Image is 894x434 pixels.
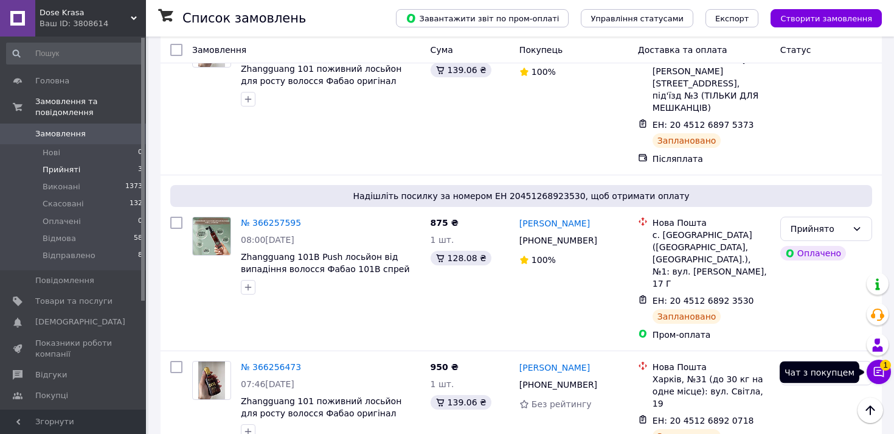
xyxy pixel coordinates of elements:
div: Оплачено [780,246,846,261]
span: ЕН: 20 4512 6892 0718 [653,416,754,425]
span: [DEMOGRAPHIC_DATA] [35,317,125,327]
span: Виконані [43,181,80,192]
span: Cума [431,45,453,55]
span: 07:46[DATE] [241,379,294,389]
span: Створити замовлення [780,14,872,23]
a: Створити замовлення [758,13,882,23]
h1: Список замовлень [182,11,306,26]
span: Замовлення та повідомлення [35,96,146,118]
div: Пром-оплата [653,329,771,341]
button: Управління статусами [581,9,693,27]
span: Замовлення [35,128,86,139]
span: Управління статусами [591,14,684,23]
a: [PERSON_NAME] [519,217,590,229]
span: 0 [138,216,142,227]
input: Пошук [6,43,144,65]
a: Zhangguang 101B Push лосьйон від випадіння волосся Фабао 101B спрей оригінал 100 мл [241,252,410,286]
span: ЕН: 20 4512 6897 5373 [653,120,754,130]
span: Нові [43,147,60,158]
button: Наверх [858,397,883,423]
span: Скасовані [43,198,84,209]
a: Zhangguang 101 поживний лосьйон для росту волосся Фабао оригінал [241,64,401,86]
span: 100% [532,67,556,77]
span: 1 шт. [431,379,454,389]
div: 139.06 ₴ [431,63,491,77]
span: Dose Krasa [40,7,131,18]
a: [PERSON_NAME] [519,362,590,374]
span: 1373 [125,181,142,192]
div: Заплановано [653,133,721,148]
span: 100% [532,255,556,265]
a: № 366257595 [241,218,301,228]
span: Покупець [519,45,563,55]
span: Замовлення [192,45,246,55]
div: [PHONE_NUMBER] [517,232,600,249]
span: Експорт [715,14,749,23]
span: ЕН: 20 4512 6892 3530 [653,296,754,306]
span: Товари та послуги [35,296,113,307]
span: Статус [780,45,811,55]
span: Надішліть посилку за номером ЕН 20451268923530, щоб отримати оплату [175,190,867,202]
span: Доставка та оплата [638,45,727,55]
span: 1 шт. [431,235,454,245]
img: Фото товару [193,217,230,255]
span: 3 [138,164,142,175]
span: 08:00[DATE] [241,235,294,245]
span: Показники роботи компанії [35,338,113,360]
span: Головна [35,75,69,86]
span: Повідомлення [35,275,94,286]
button: Чат з покупцем1 [867,360,891,384]
span: 950 ₴ [431,362,459,372]
span: Прийняті [43,164,80,175]
div: 139.06 ₴ [431,395,491,410]
div: Післяплата [653,153,771,165]
a: Фото товару [192,217,231,256]
span: 132 [130,198,142,209]
span: Завантажити звіт по пром-оплаті [406,13,559,24]
span: Відправлено [43,250,95,261]
a: Zhangguang 101 поживний лосьйон для росту волосся Фабао оригінал [241,396,401,418]
div: [PERSON_NAME], Поштомат №2309: вул. [PERSON_NAME][STREET_ADDRESS], під'їзд №3 (ТІЛЬКИ ДЛЯ МЕШКАНЦІВ) [653,41,771,114]
div: Заплановано [653,309,721,324]
span: 8 [138,250,142,261]
span: Оплачені [43,216,81,227]
span: 58 [134,233,142,244]
div: Нова Пошта [653,217,771,229]
a: Фото товару [192,361,231,400]
a: № 366256473 [241,362,301,372]
span: 1 [880,360,891,371]
span: Відгуки [35,369,67,380]
img: Фото товару [198,362,225,399]
span: Без рейтингу [532,399,592,409]
span: 0 [138,147,142,158]
div: Прийнято [791,222,847,236]
div: Чат з покупцем [780,362,859,383]
div: Харків, №31 (до 30 кг на одне місце): вул. Світла, 19 [653,373,771,410]
span: Відмова [43,233,76,244]
div: с. [GEOGRAPHIC_DATA] ([GEOGRAPHIC_DATA], [GEOGRAPHIC_DATA].), №1: вул. [PERSON_NAME], 17 Г [653,229,771,290]
div: Ваш ID: 3808614 [40,18,146,29]
div: Нова Пошта [653,361,771,373]
button: Експорт [705,9,759,27]
div: [PHONE_NUMBER] [517,376,600,393]
span: 875 ₴ [431,218,459,228]
button: Створити замовлення [771,9,882,27]
div: 128.08 ₴ [431,251,491,265]
span: Покупці [35,390,68,401]
button: Завантажити звіт по пром-оплаті [396,9,569,27]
